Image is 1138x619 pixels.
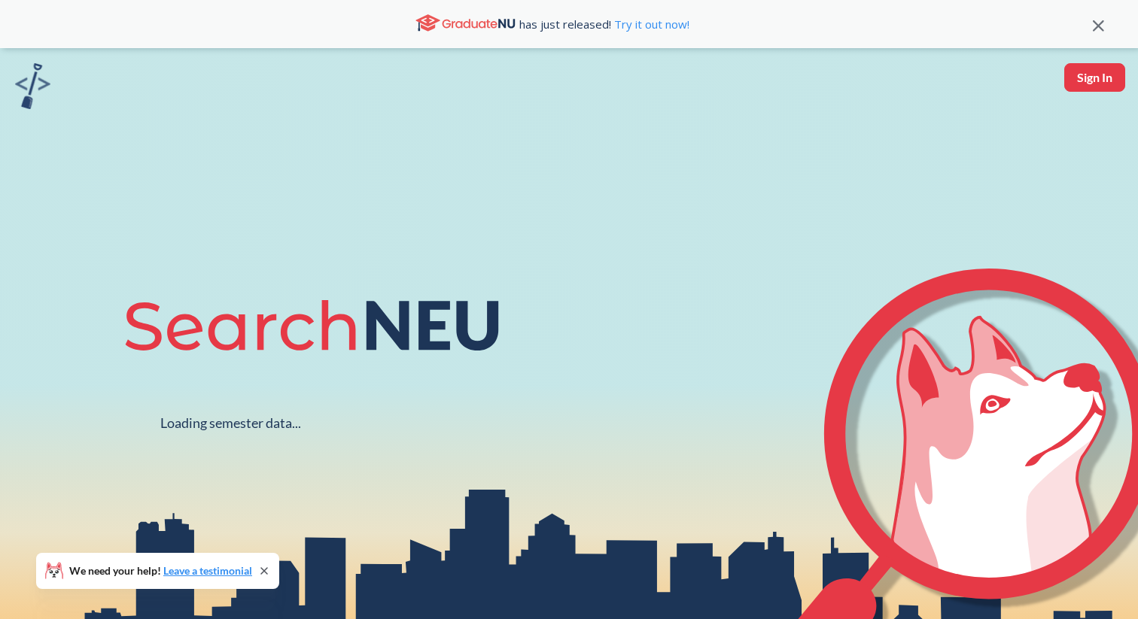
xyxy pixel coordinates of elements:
[160,414,301,432] div: Loading semester data...
[15,63,50,109] img: sandbox logo
[163,564,252,577] a: Leave a testimonial
[519,16,689,32] span: has just released!
[1064,63,1125,92] button: Sign In
[69,566,252,576] span: We need your help!
[611,17,689,32] a: Try it out now!
[15,63,50,114] a: sandbox logo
